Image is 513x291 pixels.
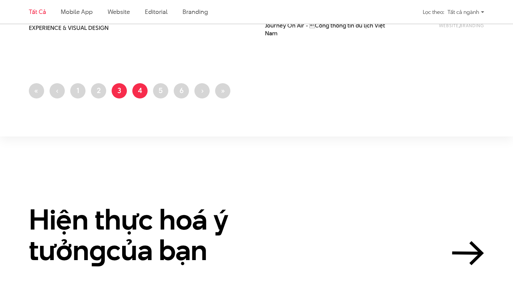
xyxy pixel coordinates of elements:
span: EXPERIENCE & VISUAL DESIGN [29,24,109,32]
en: g [89,230,106,270]
h2: Hiện thực hoá ý tưởn của bạn [29,204,266,265]
a: 2 [91,83,106,98]
a: Branding [183,7,208,16]
a: Tất cả [29,7,46,16]
a: Mobile app [61,7,92,16]
a: 5 [153,83,168,98]
span: Journey On Air - Cổng thông tin du lịch Việt [265,22,385,37]
a: 6 [174,83,189,98]
a: Website [108,7,130,16]
a: Branding [460,22,484,29]
a: 4 [132,83,148,98]
span: › [201,85,204,95]
span: » [221,85,225,95]
a: Journey On Air - Cổng thông tin du lịch ViệtNam [265,22,385,37]
a: Hiện thực hoá ý tưởngcủa bạn [29,204,484,265]
a: Website [439,22,459,29]
div: , [397,22,484,34]
span: « [34,85,39,95]
span: Nam [265,30,278,37]
a: Editorial [145,7,168,16]
span: ‹ [56,85,59,95]
a: 1 [70,83,85,98]
div: Lọc theo: [423,6,444,18]
div: Tất cả ngành [448,6,484,18]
